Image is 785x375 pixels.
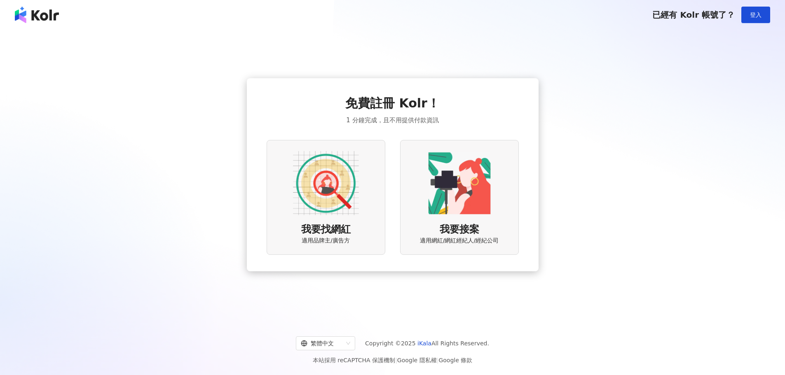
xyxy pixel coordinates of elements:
span: 我要接案 [440,223,479,237]
button: 登入 [741,7,770,23]
img: logo [15,7,59,23]
span: 我要找網紅 [301,223,351,237]
a: Google 條款 [438,357,472,363]
span: Copyright © 2025 All Rights Reserved. [365,338,489,348]
a: iKala [417,340,431,347]
img: AD identity option [293,150,359,216]
a: Google 隱私權 [397,357,437,363]
span: 適用品牌主/廣告方 [302,237,350,245]
span: 本站採用 reCAPTCHA 保護機制 [313,355,472,365]
span: 免費註冊 Kolr！ [345,95,440,112]
span: 登入 [750,12,762,18]
span: | [395,357,397,363]
div: 繁體中文 [301,337,343,350]
span: 1 分鐘完成，且不用提供付款資訊 [346,115,438,125]
span: 已經有 Kolr 帳號了？ [652,10,735,20]
span: 適用網紅/網紅經紀人/經紀公司 [420,237,499,245]
img: KOL identity option [426,150,492,216]
span: | [437,357,439,363]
